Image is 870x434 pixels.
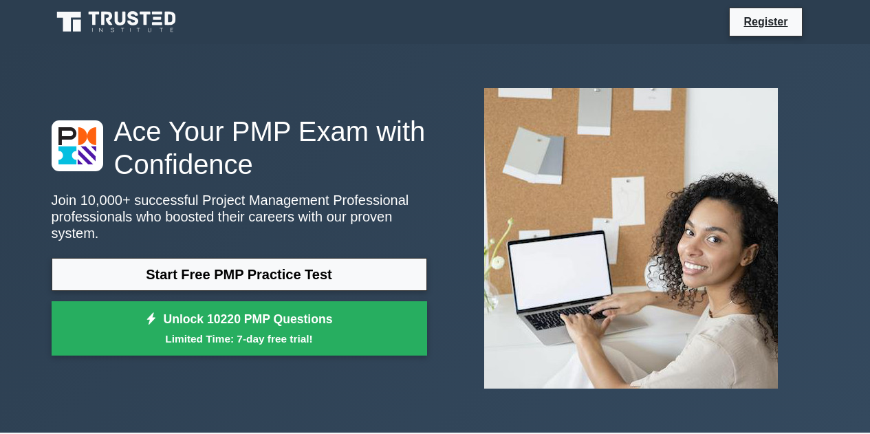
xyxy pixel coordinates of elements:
a: Start Free PMP Practice Test [52,258,427,291]
a: Register [735,13,796,30]
small: Limited Time: 7-day free trial! [69,331,410,347]
a: Unlock 10220 PMP QuestionsLimited Time: 7-day free trial! [52,301,427,356]
h1: Ace Your PMP Exam with Confidence [52,115,427,181]
p: Join 10,000+ successful Project Management Professional professionals who boosted their careers w... [52,192,427,241]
